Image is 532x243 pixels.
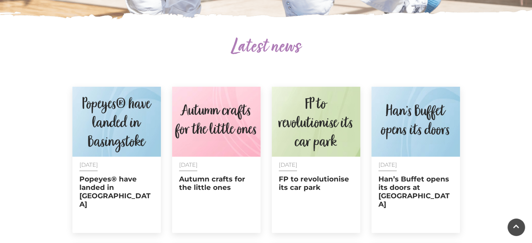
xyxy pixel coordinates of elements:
h2: FP to revolutionise its car park [279,175,353,192]
a: [DATE] FP to revolutionise its car park [272,87,360,233]
p: [DATE] [279,162,353,168]
a: [DATE] Popeyes® have landed in [GEOGRAPHIC_DATA] [72,87,161,233]
h2: Latest news [72,36,460,59]
p: [DATE] [79,162,154,168]
h2: Han’s Buffet opens its doors at [GEOGRAPHIC_DATA] [378,175,453,208]
h2: Popeyes® have landed in [GEOGRAPHIC_DATA] [79,175,154,208]
p: [DATE] [378,162,453,168]
a: [DATE] Autumn crafts for the little ones [172,87,261,233]
a: [DATE] Han’s Buffet opens its doors at [GEOGRAPHIC_DATA] [371,87,460,233]
h2: Autumn crafts for the little ones [179,175,254,192]
p: [DATE] [179,162,254,168]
